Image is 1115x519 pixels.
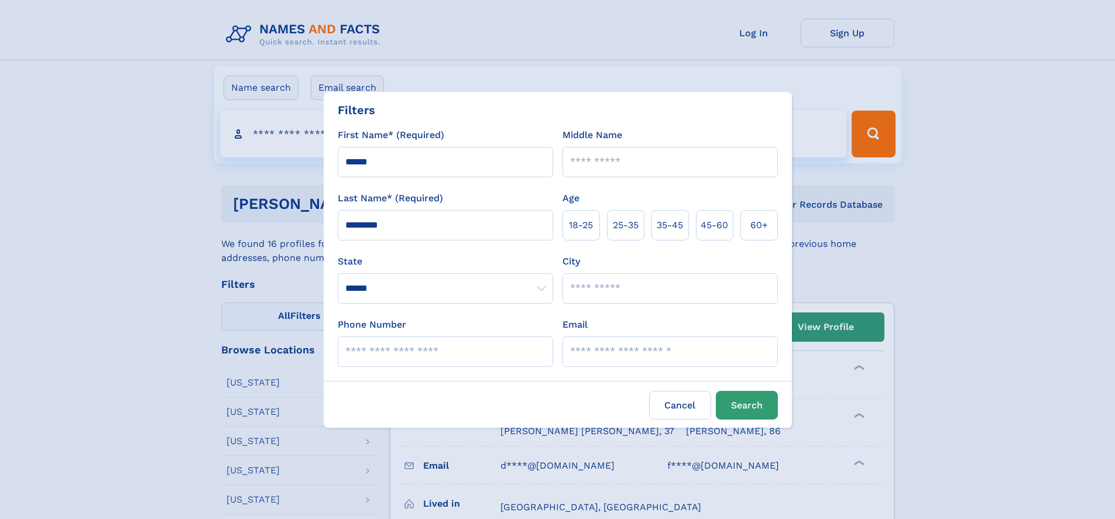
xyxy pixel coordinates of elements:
[338,255,553,269] label: State
[613,218,639,232] span: 25‑35
[569,218,593,232] span: 18‑25
[701,218,728,232] span: 45‑60
[562,128,622,142] label: Middle Name
[338,101,375,119] div: Filters
[649,391,711,420] label: Cancel
[338,128,444,142] label: First Name* (Required)
[716,391,778,420] button: Search
[657,218,683,232] span: 35‑45
[338,191,443,205] label: Last Name* (Required)
[750,218,768,232] span: 60+
[338,318,406,332] label: Phone Number
[562,255,580,269] label: City
[562,318,588,332] label: Email
[562,191,579,205] label: Age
